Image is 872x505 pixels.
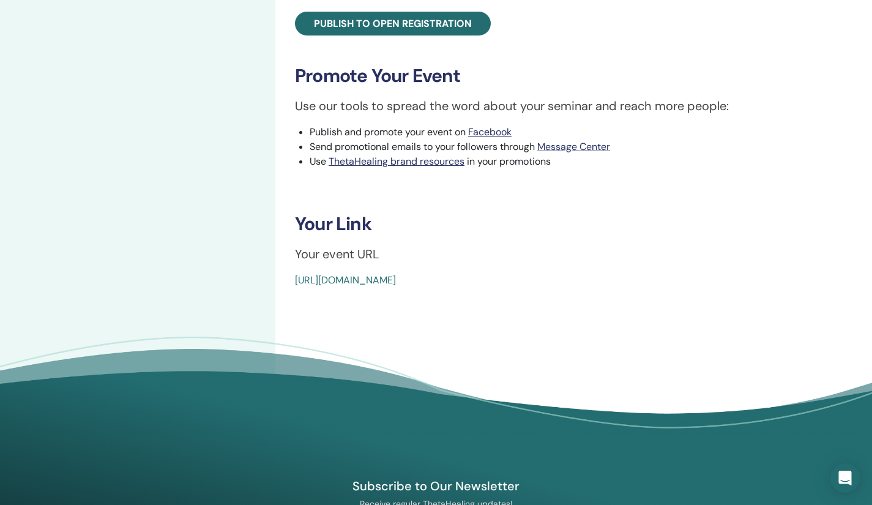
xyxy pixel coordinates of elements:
a: Facebook [468,125,512,138]
li: Publish and promote your event on [310,125,837,140]
li: Use in your promotions [310,154,837,169]
h4: Subscribe to Our Newsletter [295,478,578,494]
a: [URL][DOMAIN_NAME] [295,274,396,286]
p: Use our tools to spread the word about your seminar and reach more people: [295,97,837,115]
h3: Your Link [295,213,837,235]
p: Your event URL [295,245,837,263]
a: Message Center [537,140,610,153]
a: ThetaHealing brand resources [329,155,464,168]
h3: Promote Your Event [295,65,837,87]
span: Publish to open registration [314,17,472,30]
div: Open Intercom Messenger [830,463,860,493]
a: Publish to open registration [295,12,491,36]
li: Send promotional emails to your followers through [310,140,837,154]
